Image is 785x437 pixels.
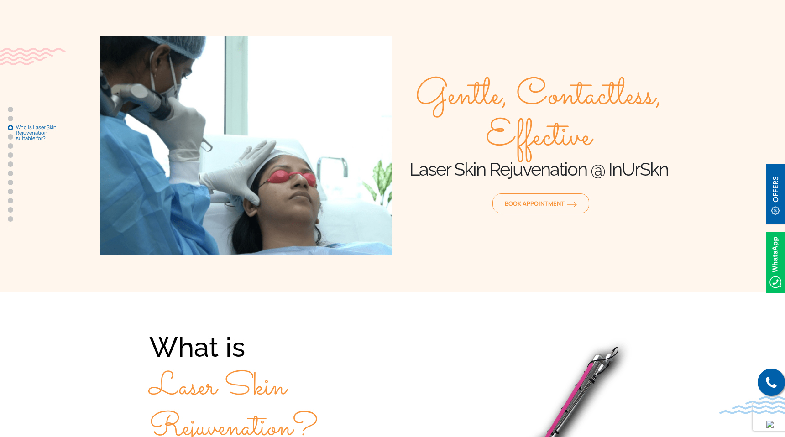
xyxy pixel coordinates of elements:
[8,125,13,130] a: Who is Laser Skin Rejuvenation suitable for?
[392,76,685,158] span: Gentle, Contactless, Effective
[567,202,577,207] img: orange-arrow
[492,193,589,213] a: Book Appointmentorange-arrow
[766,164,785,224] img: offerBt
[766,257,785,267] a: Whatsappicon
[505,199,577,208] span: Book Appointment
[392,158,685,181] h1: Laser Skin Rejuvenation @ InUrSkn
[719,396,785,414] img: bluewave
[16,125,62,141] span: Who is Laser Skin Rejuvenation suitable for?
[766,232,785,293] img: Whatsappicon
[766,421,774,428] img: up-blue-arrow.svg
